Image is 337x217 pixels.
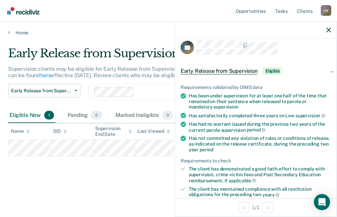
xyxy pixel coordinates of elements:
div: Name [11,128,30,134]
div: Pending [66,108,103,123]
span: Eligible [263,68,282,74]
a: Home [8,30,329,36]
div: 1 / 1 [175,198,337,216]
span: period [247,127,266,132]
div: Has had no warrant issued during the previous two years of the current parole supervision [189,121,331,133]
span: Early Release from Supervision [11,88,72,94]
div: Has satisfactorily completed three years on Low [189,113,331,119]
p: Supervision clients may be eligible for Early Release from Supervision if they meet certain crite... [8,66,306,79]
button: Next Opportunity [262,202,273,213]
span: supervision [295,113,325,118]
img: Recidiviz [7,7,40,14]
div: Last Viewed [137,128,170,134]
span: Early Release from Supervision [181,68,258,74]
div: Early Release from SupervisionEligible [175,60,337,82]
span: years [262,192,280,197]
span: applicable [229,178,256,183]
div: Open Intercom Messenger [314,194,330,210]
div: Marked Ineligible [114,108,175,123]
div: Requirements to check [181,158,331,164]
button: Previous Opportunity [239,202,250,213]
a: here [40,72,51,79]
div: The client has maintained compliance with all restitution obligations for the preceding two [189,186,331,198]
span: 6 [91,111,102,120]
div: SID [53,128,67,134]
div: Has not committed any violation of rules or conditions of release, as indicated on the release ce... [189,135,331,152]
span: period [200,147,213,152]
div: Has been under supervision for at least one half of the time that remained on their sentence when... [189,93,331,110]
div: L W [321,5,332,16]
div: The client has demonstrated a good faith effort to comply with supervision, crime victim fees and... [189,166,331,183]
span: 0 [162,111,173,120]
span: supervision [214,104,238,110]
div: Early Release from Supervision [8,46,311,66]
div: Eligible Now [8,108,55,123]
span: 1 [44,111,54,120]
button: Profile dropdown button [321,5,332,16]
div: Supervision End Date [95,126,132,137]
div: Requirements validated by OIMS data [181,85,331,90]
